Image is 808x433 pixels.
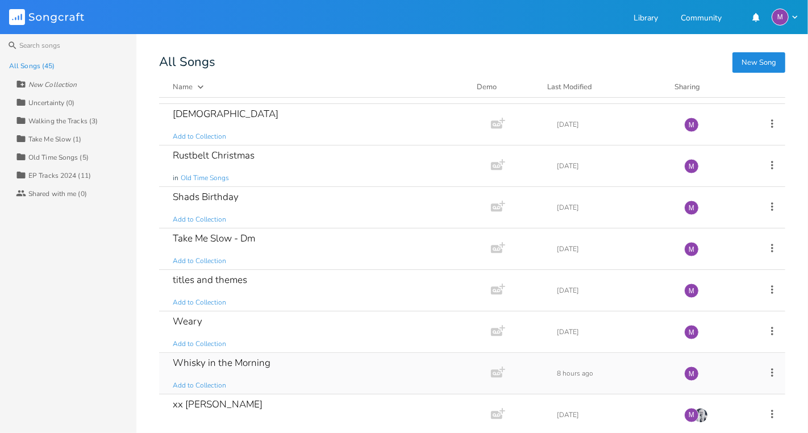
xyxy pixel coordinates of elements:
[173,82,193,92] div: Name
[684,367,699,381] div: melindameshad
[684,159,699,174] div: melindameshad
[674,81,743,93] div: Sharing
[634,14,658,24] a: Library
[173,381,226,390] span: Add to Collection
[557,328,670,335] div: [DATE]
[772,9,799,26] button: M
[547,81,661,93] button: Last Modified
[173,339,226,349] span: Add to Collection
[173,317,202,326] div: Weary
[557,245,670,252] div: [DATE]
[28,172,91,179] div: EP Tracks 2024 (11)
[173,298,226,307] span: Add to Collection
[684,325,699,340] div: melindameshad
[173,192,239,202] div: Shads Birthday
[28,136,82,143] div: Take Me Slow (1)
[684,284,699,298] div: melindameshad
[684,408,699,423] div: melindameshad
[173,399,263,409] div: xx [PERSON_NAME]
[693,408,708,423] img: Anya
[173,215,226,224] span: Add to Collection
[173,132,226,141] span: Add to Collection
[173,151,255,160] div: Rustbelt Christmas
[684,201,699,215] div: melindameshad
[173,422,178,432] span: in
[477,81,534,93] div: Demo
[173,275,247,285] div: titles and themes
[173,173,178,183] span: in
[557,370,670,377] div: 8 hours ago
[28,81,77,88] div: New Collection
[173,81,463,93] button: Name
[684,242,699,257] div: melindameshad
[557,204,670,211] div: [DATE]
[173,109,278,119] div: [DEMOGRAPHIC_DATA]
[28,190,87,197] div: Shared with me (0)
[9,63,55,69] div: All Songs (45)
[173,358,270,368] div: Whisky in the Morning
[732,52,785,73] button: New Song
[28,99,75,106] div: Uncertainty (0)
[181,173,229,183] span: Old Time Songs
[159,57,785,68] div: All Songs
[547,82,592,92] div: Last Modified
[181,422,229,432] span: Old Time Songs
[684,118,699,132] div: melindameshad
[173,234,255,243] div: Take Me Slow - Dm
[557,287,670,294] div: [DATE]
[28,154,89,161] div: Old Time Songs (5)
[772,9,789,26] div: melindameshad
[557,411,670,418] div: [DATE]
[28,118,98,124] div: Walking the Tracks (3)
[557,163,670,169] div: [DATE]
[557,121,670,128] div: [DATE]
[681,14,722,24] a: Community
[173,256,226,266] span: Add to Collection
